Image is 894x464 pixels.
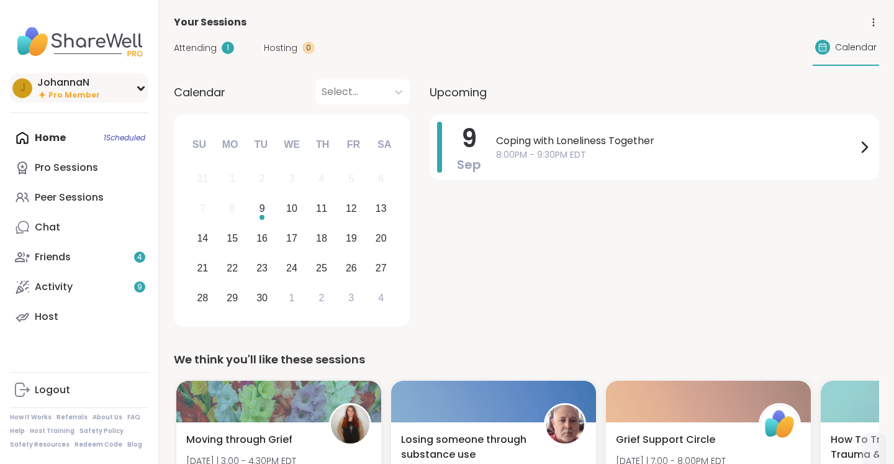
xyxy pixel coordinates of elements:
[227,230,238,247] div: 15
[279,255,305,281] div: Choose Wednesday, September 24th, 2025
[430,84,487,101] span: Upcoming
[74,440,122,449] a: Redeem Code
[316,260,327,276] div: 25
[197,260,208,276] div: 21
[200,200,205,217] div: 7
[338,196,364,222] div: Choose Friday, September 12th, 2025
[219,284,246,311] div: Choose Monday, September 29th, 2025
[197,289,208,306] div: 28
[137,252,142,263] span: 4
[30,427,74,435] a: Host Training
[316,230,327,247] div: 18
[496,134,857,148] span: Coping with Loneliness Together
[127,413,140,422] a: FAQ
[174,42,217,55] span: Attending
[496,148,857,161] span: 8:00PM - 9:30PM EDT
[37,76,100,89] div: JohannaN
[401,432,530,462] span: Losing someone through substance use
[197,170,208,187] div: 31
[10,153,148,183] a: Pro Sessions
[376,200,387,217] div: 13
[10,375,148,405] a: Logout
[256,260,268,276] div: 23
[260,170,265,187] div: 2
[10,183,148,212] a: Peer Sessions
[286,200,297,217] div: 10
[761,405,799,444] img: ShareWell
[189,284,216,311] div: Choose Sunday, September 28th, 2025
[368,166,394,193] div: Not available Saturday, September 6th, 2025
[278,131,305,158] div: We
[35,383,70,397] div: Logout
[346,230,357,247] div: 19
[279,196,305,222] div: Choose Wednesday, September 10th, 2025
[309,196,335,222] div: Choose Thursday, September 11th, 2025
[10,413,52,422] a: How It Works
[286,230,297,247] div: 17
[10,427,25,435] a: Help
[216,131,243,158] div: Mo
[309,284,335,311] div: Choose Thursday, October 2nd, 2025
[247,131,274,158] div: Tu
[219,196,246,222] div: Not available Monday, September 8th, 2025
[616,432,715,447] span: Grief Support Circle
[127,440,142,449] a: Blog
[289,289,295,306] div: 1
[316,200,327,217] div: 11
[35,221,60,234] div: Chat
[10,302,148,332] a: Host
[219,255,246,281] div: Choose Monday, September 22nd, 2025
[368,284,394,311] div: Choose Saturday, October 4th, 2025
[48,90,100,101] span: Pro Member
[189,196,216,222] div: Not available Sunday, September 7th, 2025
[348,170,354,187] div: 5
[368,225,394,252] div: Choose Saturday, September 20th, 2025
[318,289,324,306] div: 2
[219,225,246,252] div: Choose Monday, September 15th, 2025
[79,427,124,435] a: Safety Policy
[249,166,276,193] div: Not available Tuesday, September 2nd, 2025
[260,200,265,217] div: 9
[189,166,216,193] div: Not available Sunday, August 31st, 2025
[546,405,584,444] img: Tom_Flanagan
[289,170,295,187] div: 3
[174,84,225,101] span: Calendar
[371,131,398,158] div: Sa
[338,225,364,252] div: Choose Friday, September 19th, 2025
[137,282,142,293] span: 9
[35,191,104,204] div: Peer Sessions
[10,212,148,242] a: Chat
[230,170,235,187] div: 1
[219,166,246,193] div: Not available Monday, September 1st, 2025
[35,161,98,175] div: Pro Sessions
[309,225,335,252] div: Choose Thursday, September 18th, 2025
[186,131,213,158] div: Su
[189,225,216,252] div: Choose Sunday, September 14th, 2025
[279,166,305,193] div: Not available Wednesday, September 3rd, 2025
[174,15,246,30] span: Your Sessions
[35,310,58,324] div: Host
[309,131,336,158] div: Th
[227,289,238,306] div: 29
[56,413,88,422] a: Referrals
[368,255,394,281] div: Choose Saturday, September 27th, 2025
[338,255,364,281] div: Choose Friday, September 26th, 2025
[279,284,305,311] div: Choose Wednesday, October 1st, 2025
[346,200,357,217] div: 12
[378,170,384,187] div: 6
[249,284,276,311] div: Choose Tuesday, September 30th, 2025
[230,200,235,217] div: 8
[378,289,384,306] div: 4
[186,432,292,447] span: Moving through Grief
[35,280,73,294] div: Activity
[376,230,387,247] div: 20
[338,284,364,311] div: Choose Friday, October 3rd, 2025
[338,166,364,193] div: Not available Friday, September 5th, 2025
[20,80,25,96] span: J
[249,255,276,281] div: Choose Tuesday, September 23rd, 2025
[10,440,70,449] a: Safety Resources
[279,225,305,252] div: Choose Wednesday, September 17th, 2025
[286,260,297,276] div: 24
[331,405,369,444] img: SarahR83
[340,131,367,158] div: Fr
